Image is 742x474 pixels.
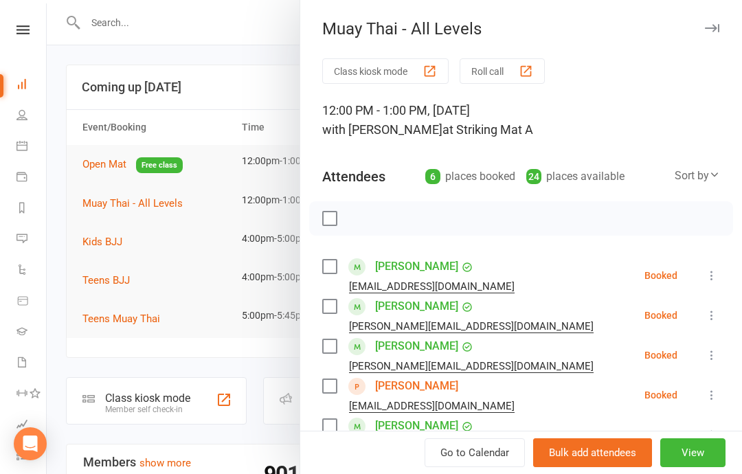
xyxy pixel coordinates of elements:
[526,169,541,184] div: 24
[16,194,47,225] a: Reports
[425,438,525,467] a: Go to Calendar
[644,350,677,360] div: Booked
[526,167,625,186] div: places available
[425,167,515,186] div: places booked
[375,415,458,437] a: [PERSON_NAME]
[425,169,440,184] div: 6
[375,256,458,278] a: [PERSON_NAME]
[375,335,458,357] a: [PERSON_NAME]
[375,295,458,317] a: [PERSON_NAME]
[14,427,47,460] div: Open Intercom Messenger
[533,438,652,467] button: Bulk add attendees
[16,101,47,132] a: People
[16,286,47,317] a: Product Sales
[460,58,545,84] button: Roll call
[442,122,533,137] span: at Striking Mat A
[644,390,677,400] div: Booked
[660,438,726,467] button: View
[16,70,47,101] a: Dashboard
[375,375,458,397] a: [PERSON_NAME]
[322,58,449,84] button: Class kiosk mode
[675,167,720,185] div: Sort by
[322,101,720,139] div: 12:00 PM - 1:00 PM, [DATE]
[16,163,47,194] a: Payments
[644,271,677,280] div: Booked
[644,311,677,320] div: Booked
[322,167,385,186] div: Attendees
[16,132,47,163] a: Calendar
[300,19,742,38] div: Muay Thai - All Levels
[16,410,47,441] a: Assessments
[322,122,442,137] span: with [PERSON_NAME]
